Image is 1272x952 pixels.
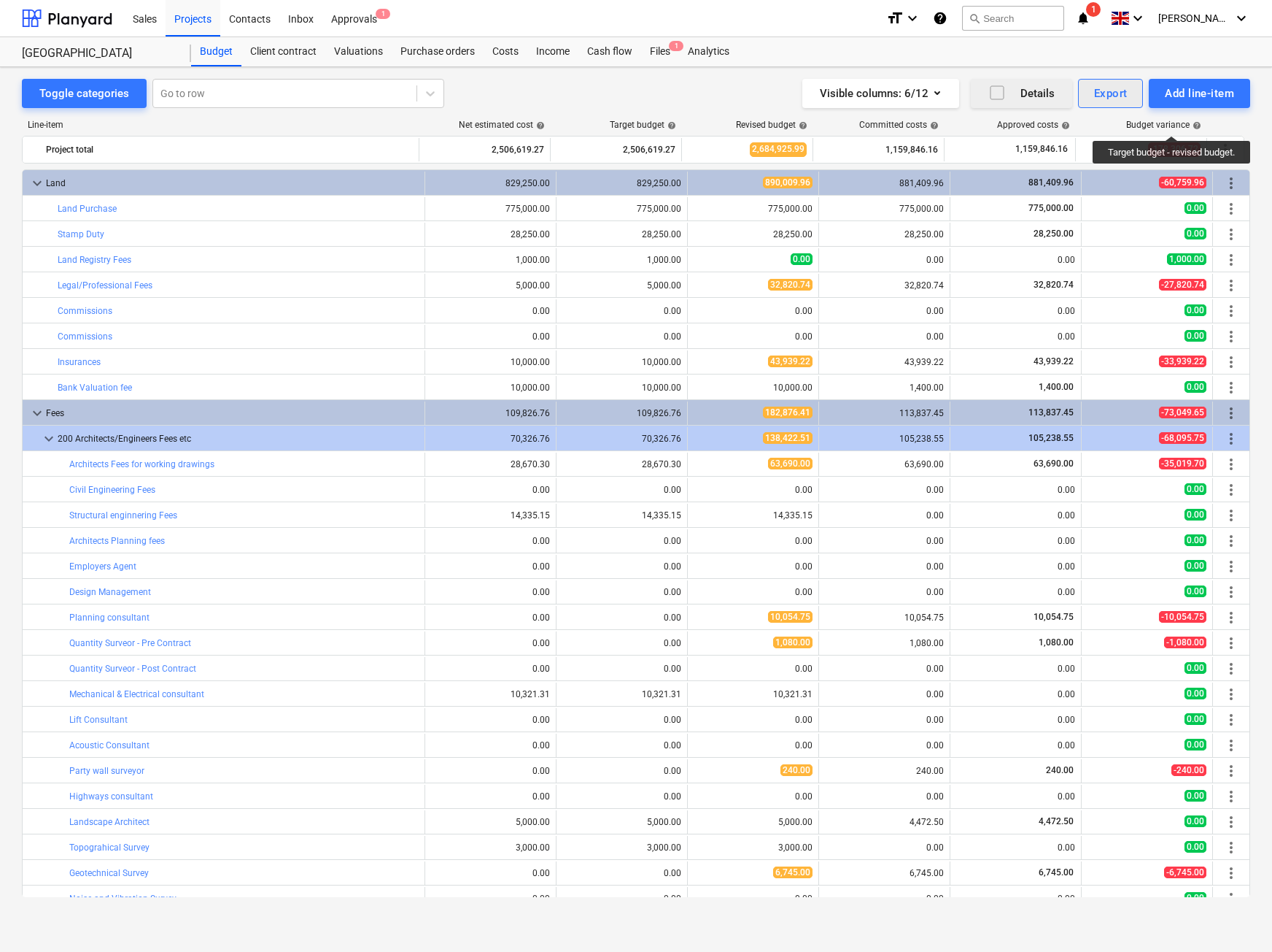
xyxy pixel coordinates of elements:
span: 240.00 [1044,765,1075,775]
span: 32,820.74 [1032,280,1075,290]
a: Lift Consultant [69,715,128,725]
span: help [664,121,676,130]
span: 28,250.00 [1032,229,1075,239]
div: 28,250.00 [694,229,813,239]
span: 0.00 [1184,713,1206,725]
div: 5,000.00 [431,817,550,827]
a: Employers Agent [69,561,136,572]
span: 0.00 [1184,790,1206,802]
div: 0.00 [825,510,944,521]
div: 1,400.00 [825,383,944,393]
div: 0.00 [431,331,550,342]
span: 0.00 [1184,534,1206,546]
span: 10,054.75 [1032,612,1075,622]
div: 0.00 [562,485,681,495]
div: 0.00 [956,791,1075,802]
div: 0.00 [431,306,550,316]
div: 0.00 [694,561,813,572]
div: 0.00 [694,536,813,546]
div: 0.00 [825,842,944,853]
span: More actions [1222,737,1240,754]
a: Design Management [69,587,151,597]
span: 0.00 [1184,662,1206,674]
span: -178,306.72 [1148,142,1201,156]
div: 10,000.00 [562,357,681,367]
span: -240.00 [1171,764,1206,776]
span: 0.00 [1184,304,1206,316]
iframe: Chat Widget [1199,882,1272,952]
a: Commissions [58,306,112,316]
span: -60,759.96 [1159,177,1206,188]
div: 0.00 [562,791,681,802]
div: 0.00 [694,791,813,802]
span: 1 [669,41,683,51]
div: 0.00 [431,894,550,904]
span: More actions [1222,686,1240,703]
a: Mechanical & Electrical consultant [69,689,204,699]
div: 0.00 [825,791,944,802]
span: 1 [1086,2,1101,17]
div: 1,080.00 [825,638,944,648]
a: Insurances [58,357,101,367]
span: 0.00 [1184,202,1206,214]
div: 775,000.00 [431,204,550,214]
div: 0.00 [956,689,1075,699]
span: -1,080.00 [1164,637,1206,648]
span: 1,000.00 [1167,253,1206,265]
span: More actions [1222,634,1240,652]
a: Purchase orders [392,37,484,66]
div: 0.00 [562,306,681,316]
div: 200 Architects/Engineers Fees etc [58,427,419,450]
div: 0.00 [562,536,681,546]
span: 138,422.51 [763,432,813,444]
div: 2,506,619.27 [425,138,544,161]
span: 0.00 [1184,330,1206,342]
div: 3,000.00 [562,842,681,853]
div: 10,321.31 [562,689,681,699]
span: More actions [1222,456,1240,473]
i: notifications [1076,9,1090,27]
div: 10,000.00 [694,383,813,393]
div: Project total [46,138,413,161]
a: Valuations [325,37,392,66]
a: Landscape Architect [69,817,150,827]
a: Costs [484,37,527,66]
a: Analytics [679,37,738,66]
div: 10,321.31 [431,689,550,699]
span: 0.00 [1184,688,1206,699]
div: Committed costs [859,120,939,130]
span: 63,690.00 [1032,458,1075,469]
span: 1,159,846.16 [1014,143,1069,156]
span: 113,837.45 [1027,407,1075,418]
span: 1,080.00 [773,637,813,648]
span: More actions [1217,141,1234,158]
span: 775,000.00 [1027,203,1075,213]
div: 70,326.76 [562,434,681,444]
div: Land [46,172,419,195]
span: -10,054.75 [1159,611,1206,623]
button: Visible columns:6/12 [802,79,959,108]
div: Export [1094,84,1128,103]
span: 881,409.96 [1027,177,1075,188]
a: Geotechnical Survey [69,868,149,878]
div: 28,250.00 [431,229,550,239]
span: help [927,121,939,130]
span: More actions [1222,660,1240,677]
span: 0.00 [791,253,813,265]
span: 0.00 [1184,560,1206,572]
div: Cash flow [578,37,641,66]
div: 10,321.31 [694,689,813,699]
div: Approved costs [997,120,1070,130]
span: [PERSON_NAME] [1158,12,1231,24]
div: Add line-item [1165,84,1234,103]
div: 3,000.00 [694,842,813,853]
span: More actions [1222,353,1240,371]
a: Highways consultant [69,791,153,802]
div: 0.00 [562,331,681,342]
span: More actions [1222,302,1240,320]
a: Party wall surveyor [69,766,144,776]
a: Legal/Professional Fees [58,280,152,291]
a: Budget [191,37,241,66]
